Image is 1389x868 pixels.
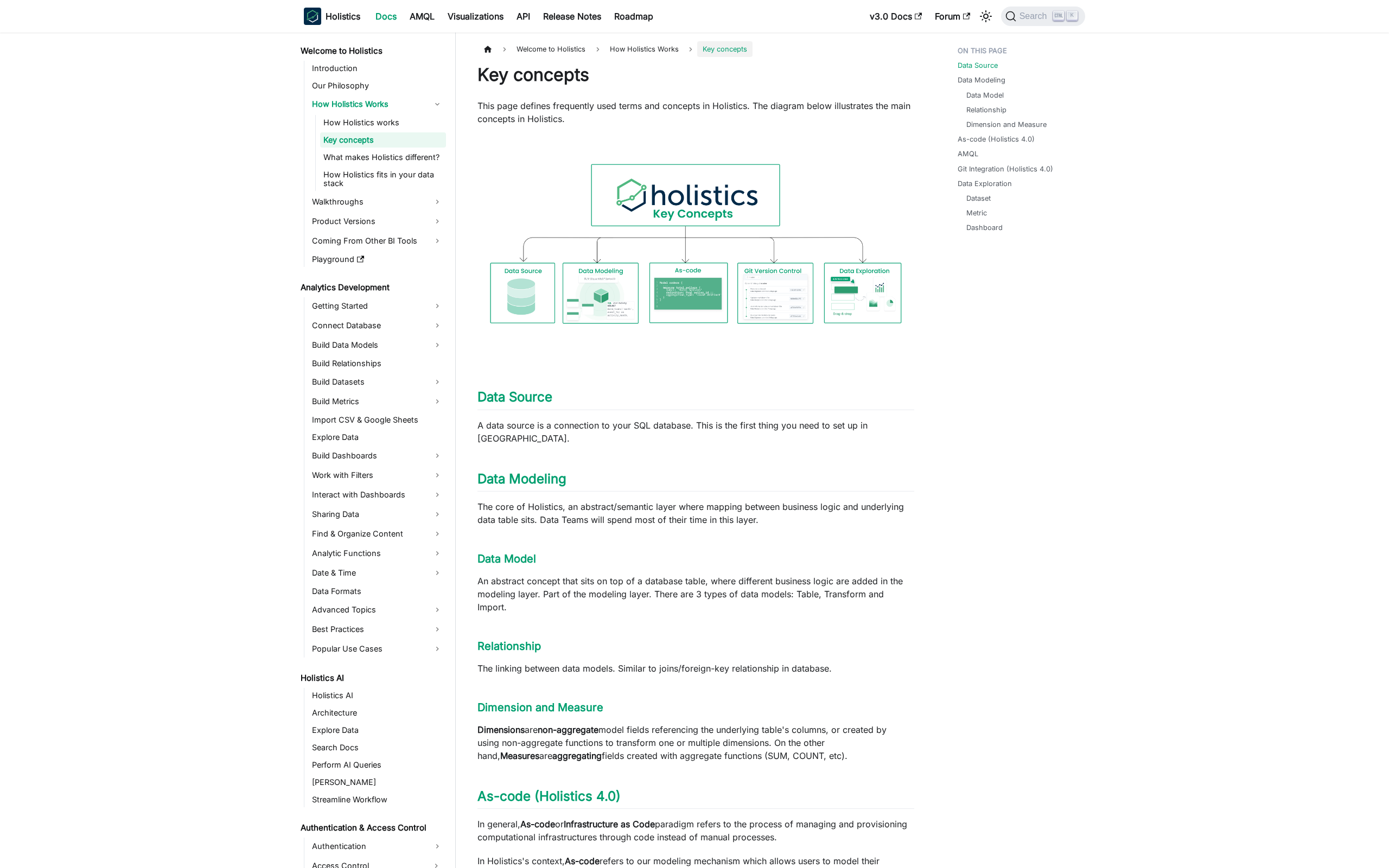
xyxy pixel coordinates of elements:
span: Key concepts [697,41,753,57]
a: Popular Use Cases [309,640,446,658]
a: Search Docs [309,740,446,755]
nav: Docs sidebar [293,33,456,868]
a: Dashboard [966,222,1003,233]
a: Build Datasets [309,373,446,391]
a: Build Dashboards [309,447,446,464]
a: Holistics AI [309,688,446,703]
a: Analytic Functions [309,545,446,562]
a: Data Modeling [958,75,1005,85]
strong: Dimensions [477,724,525,735]
button: Switch between dark and light mode (currently light mode) [977,8,995,25]
img: Holistics [304,8,321,25]
strong: As-code [565,856,600,866]
a: Walkthroughs [309,193,446,210]
span: Welcome to Holistics [511,41,591,57]
a: Getting Started [309,297,446,315]
a: Date & Time [309,564,446,582]
a: AMQL [403,8,441,25]
a: Data Source [958,60,998,71]
a: Architecture [309,705,446,720]
a: Key concepts [320,132,446,148]
img: Holistics Workflow [477,136,914,360]
a: Dimension and Measure [477,701,603,714]
a: Data Source [477,389,552,405]
a: Release Notes [537,8,608,25]
a: Introduction [309,61,446,76]
a: Connect Database [309,317,446,334]
p: In general, or paradigm refers to the process of managing and provisioning computational infrastr... [477,818,914,844]
a: Sharing Data [309,506,446,523]
p: A data source is a connection to your SQL database. This is the first thing you need to set up in... [477,419,914,445]
a: Data Model [966,90,1004,100]
a: Build Metrics [309,393,446,410]
strong: Infrastructure as Code [564,819,655,829]
strong: As-code [520,819,555,829]
a: [PERSON_NAME] [309,775,446,790]
a: Playground [309,252,446,267]
a: Roadmap [608,8,660,25]
a: As-code (Holistics 4.0) [477,788,621,804]
a: Data Formats [309,584,446,599]
a: Import CSV & Google Sheets [309,412,446,427]
a: API [510,8,537,25]
p: An abstract concept that sits on top of a database table, where different business logic are adde... [477,575,914,614]
a: Docs [369,8,403,25]
strong: aggregating [552,750,602,761]
span: Search [1016,11,1054,21]
a: As-code (Holistics 4.0) [958,134,1035,144]
a: Relationship [966,105,1006,115]
a: Welcome to Holistics [297,43,446,59]
a: Coming From Other BI Tools [309,232,446,250]
a: Build Data Models [309,336,446,354]
a: Explore Data [309,723,446,738]
button: Search (Ctrl+K) [1001,7,1085,26]
a: Analytics Development [297,280,446,295]
span: How Holistics Works [604,41,684,57]
a: Data Exploration [958,178,1012,189]
a: v3.0 Docs [863,8,928,25]
p: The core of Holistics, an abstract/semantic layer where mapping between business logic and underl... [477,500,914,526]
strong: Measures [500,750,539,761]
a: HolisticsHolistics [304,8,360,25]
h1: Key concepts [477,64,914,86]
p: This page defines frequently used terms and concepts in Holistics. The diagram below illustrates ... [477,99,914,125]
kbd: K [1067,11,1078,21]
b: Holistics [326,10,360,23]
a: Our Philosophy [309,78,446,93]
a: Dataset [966,193,991,203]
a: Product Versions [309,213,446,230]
a: Relationship [477,640,541,653]
a: Dimension and Measure [966,119,1047,130]
a: Work with Filters [309,467,446,484]
a: AMQL [958,149,978,159]
a: Interact with Dashboards [309,486,446,503]
a: Data Modeling [477,471,566,487]
a: Streamline Workflow [309,792,446,807]
a: How Holistics fits in your data stack [320,167,446,191]
a: Authentication [309,838,446,855]
a: Holistics AI [297,671,446,686]
a: How Holistics Works [309,95,446,113]
a: Home page [477,41,498,57]
a: How Holistics works [320,115,446,130]
a: Metric [966,208,987,218]
a: Git Integration (Holistics 4.0) [958,164,1053,174]
nav: Breadcrumbs [477,41,914,57]
strong: non-aggregate [538,724,598,735]
p: The linking between data models. Similar to joins/foreign-key relationship in database. [477,662,914,675]
a: Build Relationships [309,356,446,371]
p: are model fields referencing the underlying table's columns, or created by using non-aggregate fu... [477,723,914,762]
a: Advanced Topics [309,601,446,618]
a: What makes Holistics different? [320,150,446,165]
a: Best Practices [309,621,446,638]
a: Authentication & Access Control [297,820,446,835]
a: Forum [928,8,977,25]
a: Find & Organize Content [309,525,446,542]
a: Visualizations [441,8,510,25]
a: Data Model [477,552,536,565]
a: Explore Data [309,430,446,445]
a: Perform AI Queries [309,757,446,773]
